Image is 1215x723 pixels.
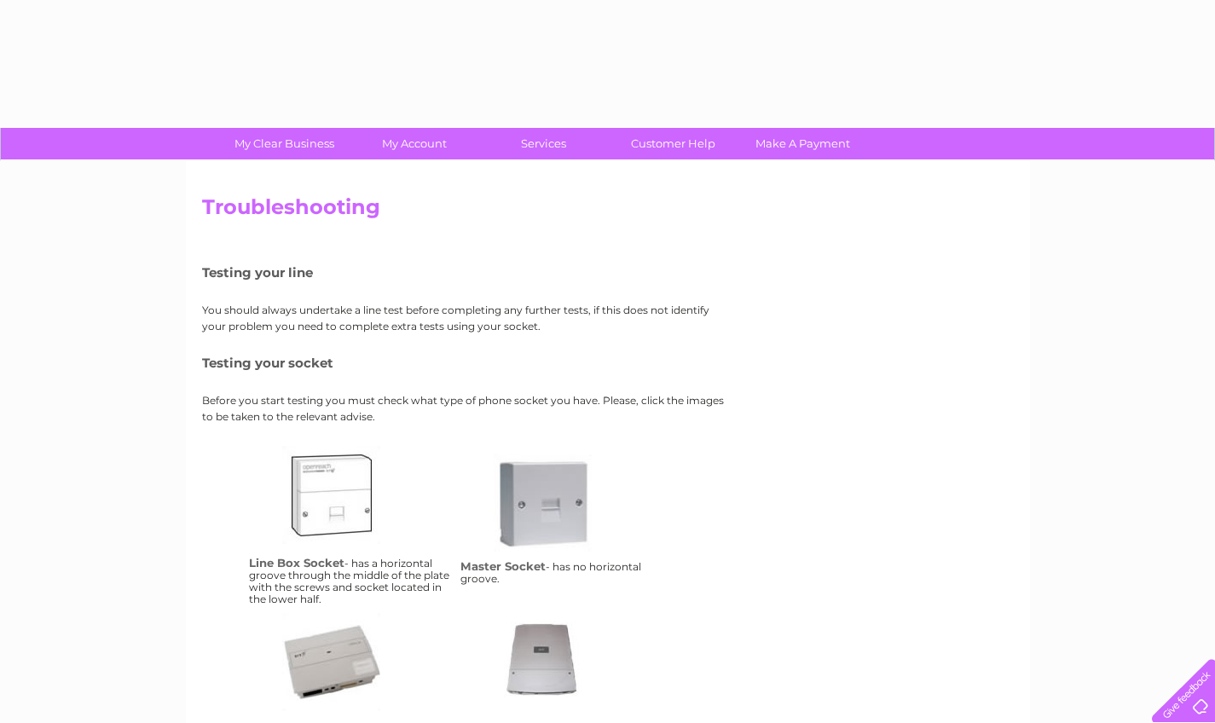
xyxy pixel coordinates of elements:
[344,128,484,159] a: My Account
[732,128,873,159] a: Make A Payment
[202,302,731,334] p: You should always undertake a line test before completing any further tests, if this does not ide...
[494,454,630,590] a: ms
[214,128,355,159] a: My Clear Business
[282,446,419,582] a: lbs
[202,265,731,280] h5: Testing your line
[249,556,344,570] h4: Line Box Socket
[245,442,456,610] td: - has a horizontal groove through the middle of the plate with the screws and socket located in t...
[460,559,546,573] h4: Master Socket
[202,356,731,370] h5: Testing your socket
[603,128,743,159] a: Customer Help
[202,392,731,425] p: Before you start testing you must check what type of phone socket you have. Please, click the ima...
[473,128,614,159] a: Services
[202,195,1014,228] h2: Troubleshooting
[456,442,668,610] td: - has no horizontal groove.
